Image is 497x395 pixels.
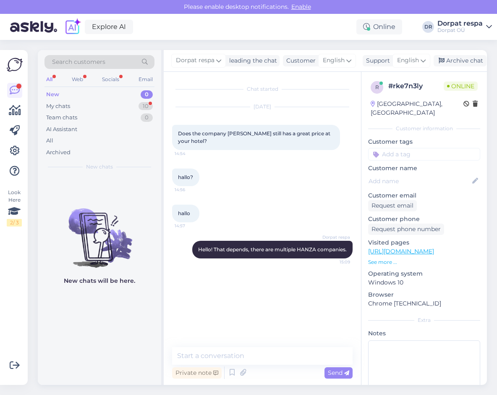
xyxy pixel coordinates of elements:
div: 0 [141,90,153,99]
a: [URL][DOMAIN_NAME] [368,248,434,255]
img: Askly Logo [7,57,23,73]
div: Team chats [46,113,77,122]
span: hallo? [178,174,193,180]
img: explore-ai [64,18,81,36]
div: Customer [283,56,316,65]
div: My chats [46,102,70,111]
div: AI Assistant [46,125,77,134]
a: Dorpat respaDorpat OÜ [437,20,492,34]
div: All [46,137,53,145]
div: Socials [100,74,121,85]
div: DR [422,21,434,33]
span: 14:57 [175,223,206,229]
span: 14:54 [175,150,206,157]
div: Extra [368,316,480,324]
span: New chats [86,163,113,171]
div: Archived [46,148,71,157]
p: Customer email [368,191,480,200]
div: Web [70,74,85,85]
div: Archive chat [434,55,487,66]
div: [GEOGRAPHIC_DATA], [GEOGRAPHIC_DATA] [371,100,463,117]
span: hallo [178,210,190,216]
div: Request phone number [368,224,444,235]
span: r [375,84,379,90]
div: Online [356,19,402,34]
div: 2 / 3 [7,219,22,226]
div: Dorpat respa [437,20,483,27]
input: Add a tag [368,148,480,161]
span: Online [444,82,478,91]
p: Browser [368,290,480,299]
span: Hello! That depends, there are multiple HANZA companies. [198,246,347,253]
img: No chats [38,193,161,269]
span: English [323,56,345,65]
div: # rke7n3ly [388,81,444,91]
a: Explore AI [85,20,133,34]
span: English [397,56,419,65]
p: Chrome [TECHNICAL_ID] [368,299,480,308]
p: New chats will be here. [64,276,135,285]
span: Dorpat respa [319,234,350,240]
div: leading the chat [226,56,277,65]
span: Enable [289,3,314,11]
p: Customer tags [368,137,480,146]
p: Operating system [368,269,480,278]
span: Send [328,369,349,377]
span: Does the company [PERSON_NAME] still has a great price at your hotel? [178,130,332,144]
input: Add name [369,176,471,186]
div: Support [363,56,390,65]
p: Customer name [368,164,480,173]
span: 15:09 [319,259,350,265]
div: Private note [172,367,222,379]
p: Visited pages [368,238,480,247]
div: Look Here [7,189,22,226]
p: Customer phone [368,215,480,224]
p: See more ... [368,258,480,266]
span: 14:56 [175,187,206,193]
div: Customer information [368,125,480,132]
p: Notes [368,329,480,338]
div: New [46,90,59,99]
p: Windows 10 [368,278,480,287]
div: All [44,74,54,85]
span: Search customers [52,58,105,66]
div: 10 [139,102,153,111]
div: 0 [141,113,153,122]
div: Dorpat OÜ [437,27,483,34]
span: Dorpat respa [176,56,214,65]
div: [DATE] [172,103,353,111]
div: Request email [368,200,417,211]
div: Chat started [172,85,353,93]
div: Email [137,74,154,85]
